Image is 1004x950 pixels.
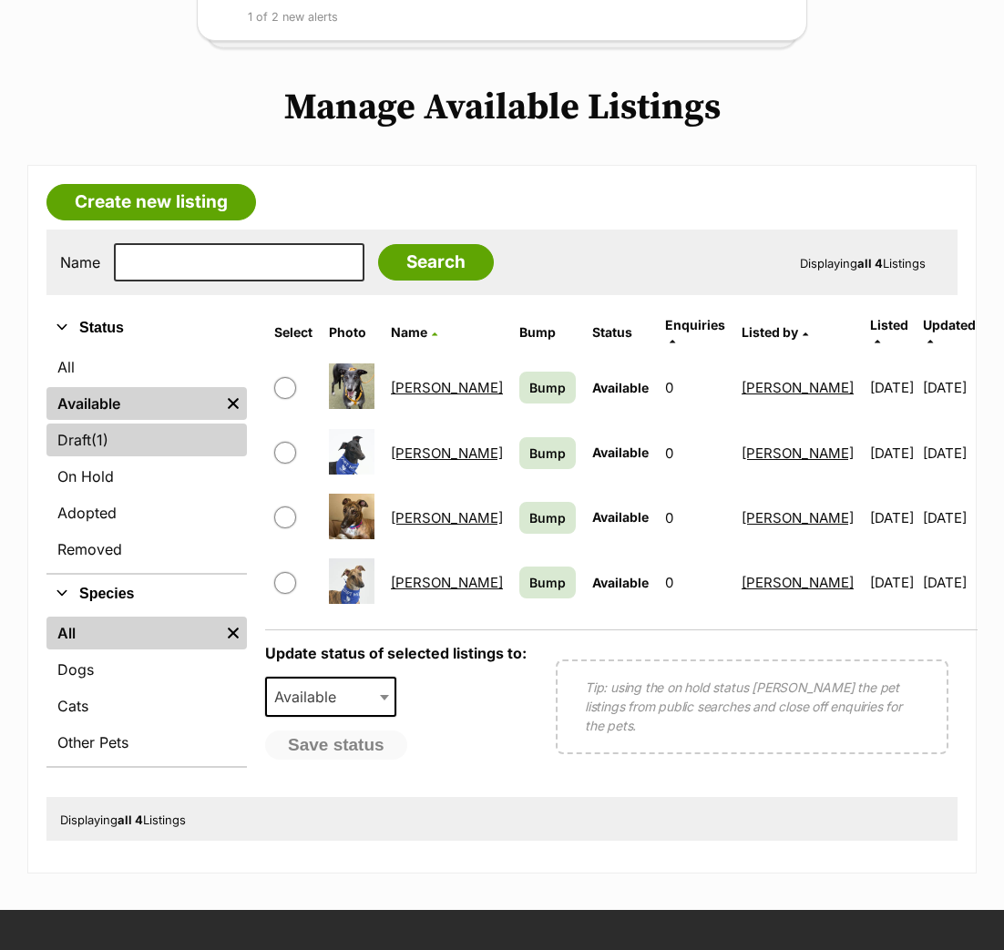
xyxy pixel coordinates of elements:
th: Select [267,311,320,354]
a: Enquiries [665,317,725,347]
a: [PERSON_NAME] [391,574,503,591]
span: Available [267,684,354,710]
a: Bump [519,437,576,469]
a: [PERSON_NAME] [742,574,854,591]
a: Remove filter [220,617,247,649]
input: Search [378,244,494,281]
a: [PERSON_NAME] [742,379,854,396]
a: Bump [519,567,576,598]
a: All [46,351,247,383]
span: Listed by [742,324,798,340]
span: Available [592,509,649,525]
span: Bump [529,444,566,463]
a: Cats [46,690,247,722]
span: Available [592,444,649,460]
a: [PERSON_NAME] [391,379,503,396]
span: Bump [529,378,566,397]
a: [PERSON_NAME] [391,509,503,526]
a: Remove filter [220,387,247,420]
div: Status [46,347,247,573]
p: Tip: using the on hold status [PERSON_NAME] the pet listings from public searches and close off e... [585,678,919,735]
button: Species [46,582,247,606]
a: Listed [870,317,908,347]
td: 0 [658,486,733,549]
a: [PERSON_NAME] [742,509,854,526]
span: Displaying Listings [800,256,926,271]
p: 1 of 2 new alerts [248,9,793,26]
span: Available [592,380,649,395]
strong: all 4 [857,256,883,271]
label: Update status of selected listings to: [265,644,527,662]
span: (1) [91,429,108,451]
td: [DATE] [863,422,921,485]
label: Name [60,254,100,271]
td: 0 [658,422,733,485]
a: Name [391,324,437,340]
span: Name [391,324,427,340]
span: Bump [529,508,566,527]
a: Removed [46,533,247,566]
strong: all 4 [118,812,143,827]
td: [DATE] [863,551,921,614]
td: [DATE] [923,551,976,614]
a: Listed by [742,324,808,340]
a: Available [46,387,220,420]
a: Adopted [46,496,247,529]
span: Available [592,575,649,590]
th: Status [585,311,656,354]
a: Bump [519,372,576,403]
a: Updated [923,317,976,347]
td: [DATE] [923,356,976,419]
a: On Hold [46,460,247,493]
a: Create new listing [46,184,256,220]
a: Bump [519,502,576,534]
span: Listed [870,317,908,332]
span: Available [265,677,396,717]
a: All [46,617,220,649]
span: translation missing: en.admin.listings.index.attributes.enquiries [665,317,725,332]
a: [PERSON_NAME] [742,444,854,462]
th: Bump [512,311,583,354]
a: Other Pets [46,726,247,759]
a: [PERSON_NAME] [391,444,503,462]
span: Bump [529,573,566,592]
button: Save status [265,730,407,760]
td: [DATE] [923,486,976,549]
td: [DATE] [863,486,921,549]
a: Dogs [46,653,247,686]
th: Photo [322,311,382,354]
td: 0 [658,356,733,419]
span: Updated [923,317,976,332]
td: 0 [658,551,733,614]
td: [DATE] [923,422,976,485]
td: [DATE] [863,356,921,419]
a: Draft [46,424,247,456]
div: Species [46,613,247,766]
span: Displaying Listings [60,812,186,827]
button: Status [46,316,247,340]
